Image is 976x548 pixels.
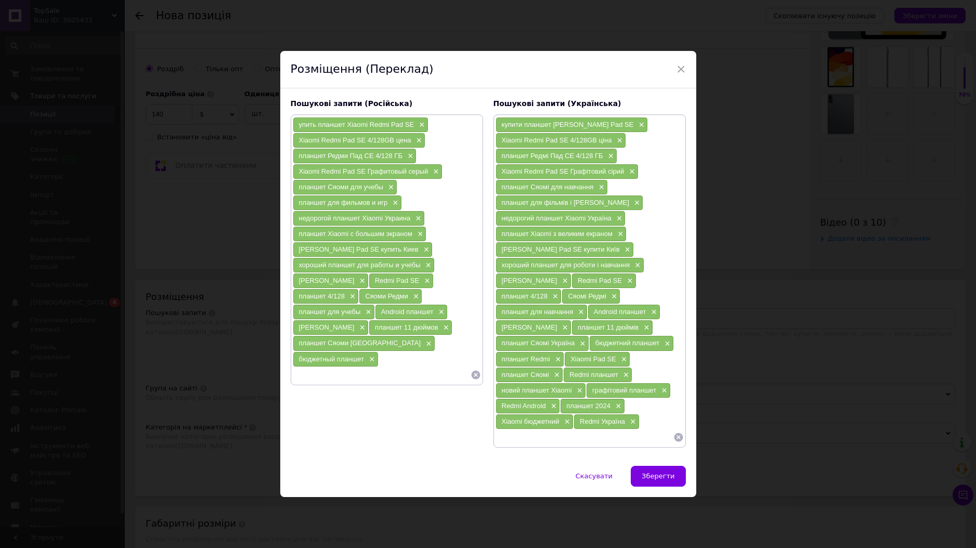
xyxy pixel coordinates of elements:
span: новий планшет Xiaomi [502,386,572,394]
span: Xiaomi бюджетний [502,417,559,425]
span: купити планшет [PERSON_NAME] Pad SE [502,121,634,128]
a: 4 ГБ [73,99,86,107]
span: × [559,323,568,332]
span: × [441,323,449,332]
span: × [609,292,617,301]
dt: Вид екрана [31,10,621,21]
span: × [550,292,558,301]
span: Xiaomi Pad SE [570,355,616,363]
span: Xiaomi Redmi Pad SE Графітовий сірий [502,167,624,175]
span: планшет для навчання [502,308,574,316]
span: Зберегти [642,472,674,480]
span: × [413,214,421,223]
span: планшет Сяомі [502,371,549,379]
span: Android планшет [594,308,646,316]
span: × [553,355,561,364]
span: [PERSON_NAME] Pad SE купити Київ [502,245,620,253]
span: × [436,308,444,317]
span: × [367,355,375,364]
span: планшет Redmi [502,355,550,363]
span: планшет 11 дюймов [375,323,438,331]
span: × [636,121,644,129]
span: Redmi Pad SE [375,277,419,284]
span: × [417,121,425,129]
span: планшет для фільмів і [PERSON_NAME] [502,199,629,206]
span: планшет Редми Пад СЕ 4/128 ГБ [299,152,402,160]
span: × [552,371,560,380]
span: × [422,277,430,285]
span: × [411,292,419,301]
span: × [390,199,398,207]
span: планшет Сяомі Україна [502,339,575,347]
span: упить планшет Xiaomi Redmi Pad SE [299,121,414,128]
span: хороший планшет для роботи і навчання [502,261,630,269]
span: планшет Сяоми [GEOGRAPHIC_DATA] [299,339,421,347]
span: × [363,308,371,317]
span: [PERSON_NAME] Pad SE купить Киев [299,245,419,253]
span: Redmi планшет [569,371,618,379]
span: × [575,386,583,395]
span: планшет 2024 [566,402,610,410]
span: × [621,371,629,380]
span: × [559,277,568,285]
span: × [405,152,413,161]
span: планшет для учебы [299,308,361,316]
span: планшет 4/128 [502,292,548,300]
span: планшет Редмі Пад СЕ 4/128 ГБ [502,152,603,160]
span: × [662,340,670,348]
span: Redmi Android [502,402,546,410]
span: недорогой планшет Xiaomi Украина [299,214,411,222]
span: × [596,183,604,192]
span: × [606,152,614,161]
span: Сяомі Редмі [568,292,606,300]
span: бюджетний планшет [595,339,659,347]
span: × [676,60,686,78]
span: Redmi Pad SE [578,277,622,284]
span: × [347,292,356,301]
dt: Вбудована пам'ять [31,116,621,127]
span: Xiaomi Redmi Pad SE 4/128GB цена [299,136,411,144]
span: × [415,230,423,239]
li: Ємнісний [73,28,601,39]
span: Пошукові запити (Українська) [493,99,621,108]
span: × [562,417,570,426]
a: 11" [73,64,83,72]
span: × [431,167,439,176]
span: × [613,402,621,411]
span: × [423,261,432,270]
span: × [357,323,365,332]
span: × [414,136,422,145]
span: Сяоми Редми [365,292,408,300]
span: планшет 11 дюймів [578,323,639,331]
span: × [386,183,394,192]
span: планшет Xiaomi з великим екраном [502,230,613,238]
span: [PERSON_NAME] [502,323,557,331]
span: × [549,402,557,411]
span: планшет Xiaomi с большим экраном [299,230,412,238]
span: Скасувати [576,472,613,480]
span: планшет для фильмов и игр [299,199,388,206]
span: [PERSON_NAME] [299,323,355,331]
span: × [624,277,633,285]
span: × [622,245,631,254]
span: × [614,136,622,145]
span: × [357,277,365,285]
span: [PERSON_NAME] [299,277,355,284]
span: [PERSON_NAME] [502,277,557,284]
span: Redmi Україна [580,417,625,425]
span: × [648,308,657,317]
span: планшет Сяомі для навчання [502,183,594,191]
span: × [632,261,641,270]
span: × [628,417,636,426]
dt: Діагональ екрана [31,46,621,57]
span: × [576,308,584,317]
span: хороший планшет для работы и учебы [299,261,421,269]
button: Зберегти [631,466,685,487]
span: графітовий планшет [592,386,656,394]
span: Xiaomi Redmi Pad SE 4/128GB ціна [502,136,612,144]
span: Пошукові запити (Російська) [291,99,413,108]
span: × [632,199,640,207]
span: × [615,230,623,239]
span: Xiaomi Redmi Pad SE Графитовый серый [299,167,428,175]
span: × [619,355,627,364]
